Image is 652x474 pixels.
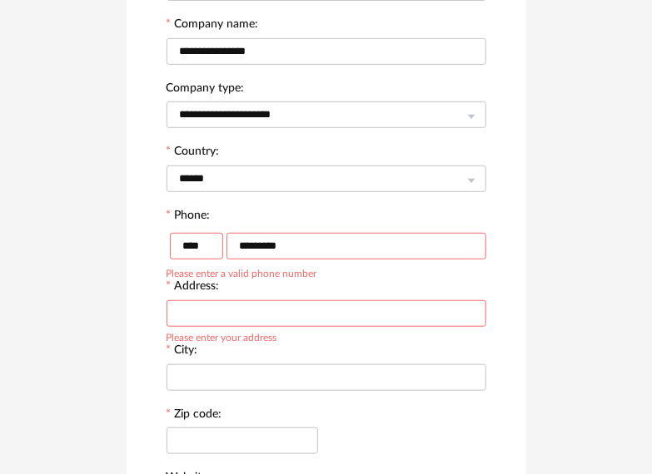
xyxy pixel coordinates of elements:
label: Phone: [167,210,211,225]
label: Country: [167,146,220,160]
label: Company name: [167,18,259,33]
div: Please enter a valid phone number [167,265,317,279]
label: Company type: [167,82,245,97]
label: Zip code: [167,408,222,423]
div: Please enter your address [167,329,277,343]
label: City: [167,344,198,359]
label: Address: [167,280,220,295]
